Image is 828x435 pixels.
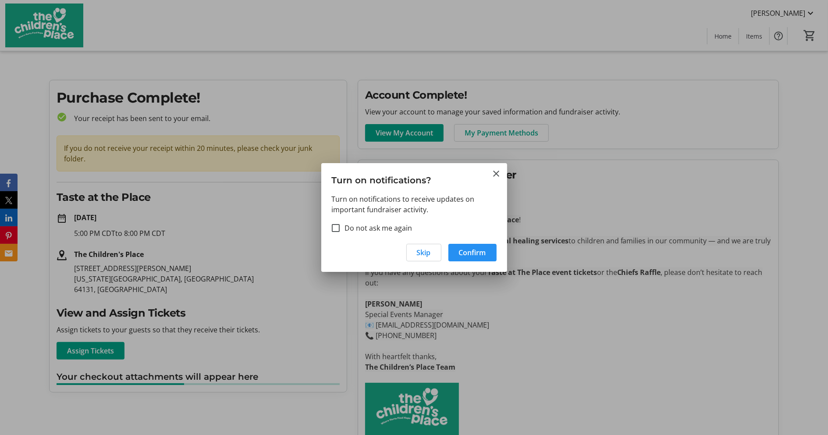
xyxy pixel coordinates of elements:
[491,168,502,179] button: Close
[417,247,431,258] span: Skip
[459,247,486,258] span: Confirm
[448,244,497,261] button: Confirm
[332,194,497,215] p: Turn on notifications to receive updates on important fundraiser activity.
[321,163,507,193] h3: Turn on notifications?
[406,244,441,261] button: Skip
[340,223,412,233] label: Do not ask me again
